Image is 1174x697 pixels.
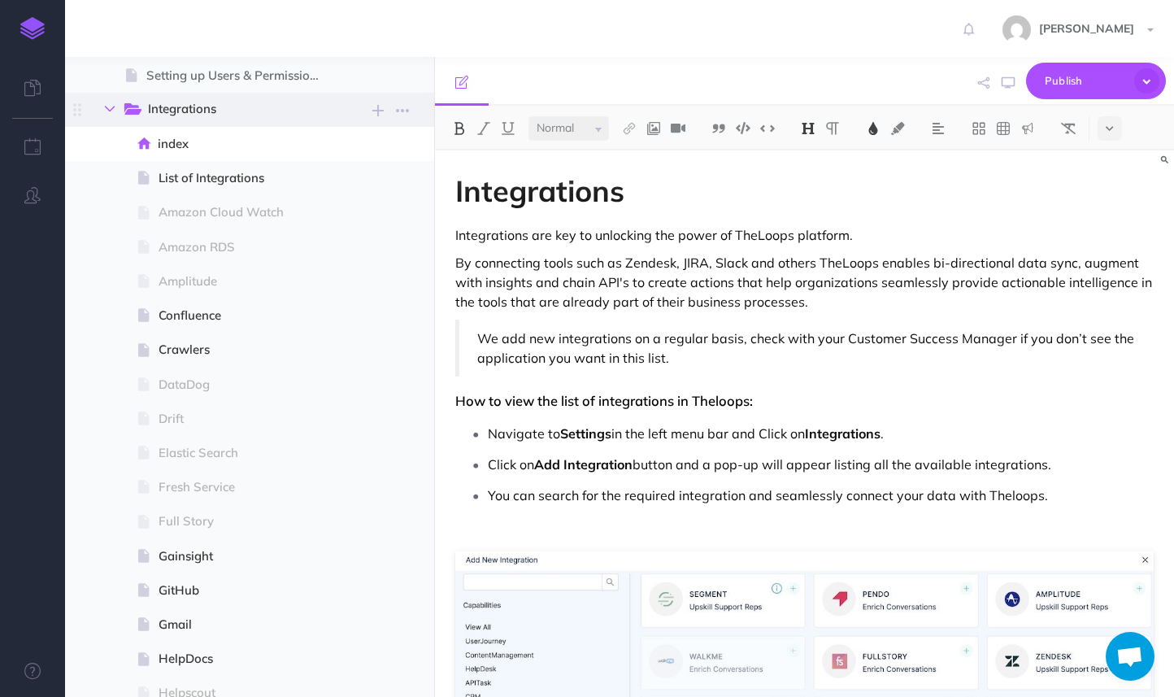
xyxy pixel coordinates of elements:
p: We add new integrations on a regular basis, check with your Customer Success Manager if you don’t... [477,329,1136,368]
img: logo-mark.svg [20,17,45,40]
span: Full Story [159,512,337,531]
span: Integrations [455,172,624,209]
div: Open chat [1106,632,1154,681]
strong: Integrations [805,425,880,442]
img: Callout dropdown menu button [1020,122,1035,135]
img: Add video button [671,122,685,135]
img: Text color button [866,122,880,135]
span: Integrations are key to unlocking the power of TheLoops platform. [455,227,853,243]
span: Fresh Service [159,477,337,497]
span: GitHub [159,581,337,600]
span: Crawlers [159,340,337,359]
img: 21e142feef428a111d1e80b1ac78ce4f.jpg [1002,15,1031,44]
span: Gmail [159,615,337,634]
img: Underline button [501,122,515,135]
p: Click on button and a pop-up will appear listing all the available integrations. [488,452,1154,477]
img: Inline code button [760,122,775,134]
img: Link button [622,122,637,135]
span: Integrations [148,99,312,120]
span: Elastic Search [159,443,337,463]
span: Gainsight [159,547,337,566]
span: Amazon RDS [159,237,337,257]
span: Setting up Users & Permissions [146,66,337,85]
p: You can search for the required integration and seamlessly connect your data with Theloops. [488,483,1154,508]
span: Drift [159,409,337,429]
span: Amazon Cloud Watch [159,203,337,222]
strong: Settings [560,425,611,442]
span: Confluence [159,306,337,325]
img: Create table button [996,122,1011,135]
span: How to view the list of integrations in Theloops: [455,392,753,409]
span: Amplitude [159,272,337,291]
img: Bold button [452,122,467,135]
span: Publish [1045,68,1126,94]
span: index [158,134,337,154]
span: List of Integrations [159,168,337,188]
img: Add image button [646,122,661,135]
img: Clear styles button [1061,122,1076,135]
span: [PERSON_NAME] [1031,21,1142,36]
img: Italic button [476,122,491,135]
img: Text background color button [890,122,905,135]
img: Paragraph button [825,122,840,135]
strong: Add Integration [534,456,633,473]
span: HelpDocs [159,649,337,669]
img: Headings dropdown button [801,122,815,135]
span: DataDog [159,375,337,394]
img: Alignment dropdown menu button [931,122,946,135]
p: Navigate to in the left menu bar and Click on . [488,421,1154,446]
button: Publish [1026,63,1166,99]
span: By connecting tools such as Zendesk, JIRA, Slack and others TheLoops enables bi-directional data ... [455,255,1155,310]
img: Blockquote button [711,122,726,135]
img: Code block button [736,122,750,134]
